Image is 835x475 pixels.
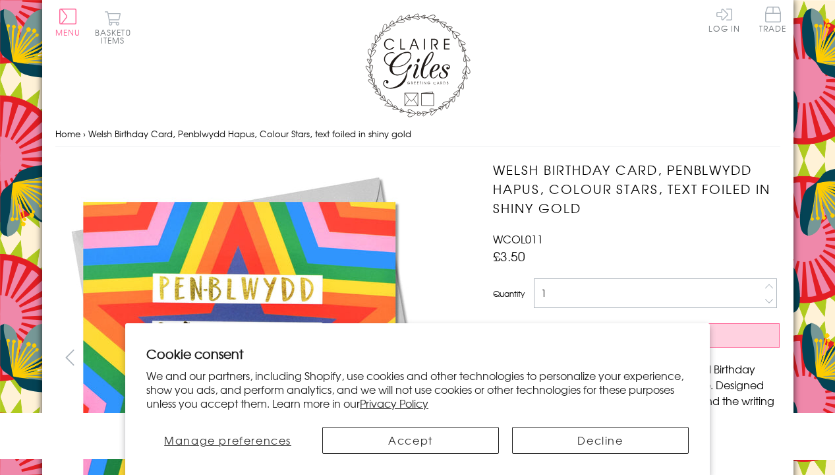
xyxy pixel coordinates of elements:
[88,127,411,140] span: Welsh Birthday Card, Penblwydd Hapus, Colour Stars, text foiled in shiny gold
[83,127,86,140] span: ›
[365,13,471,117] img: Claire Giles Greetings Cards
[360,395,428,411] a: Privacy Policy
[493,288,525,300] label: Quantity
[95,11,131,44] button: Basket0 items
[146,344,689,363] h2: Cookie consent
[101,26,131,46] span: 0 items
[493,247,525,265] span: £3.50
[55,9,81,36] button: Menu
[55,121,780,148] nav: breadcrumbs
[322,427,499,454] button: Accept
[55,26,81,38] span: Menu
[146,369,689,410] p: We and our partners, including Shopify, use cookies and other technologies to personalize your ex...
[708,7,740,32] a: Log In
[759,7,787,32] span: Trade
[55,342,85,372] button: prev
[146,427,309,454] button: Manage preferences
[512,427,689,454] button: Decline
[493,231,543,247] span: WCOL011
[759,7,787,35] a: Trade
[493,160,780,217] h1: Welsh Birthday Card, Penblwydd Hapus, Colour Stars, text foiled in shiny gold
[164,432,291,448] span: Manage preferences
[55,127,80,140] a: Home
